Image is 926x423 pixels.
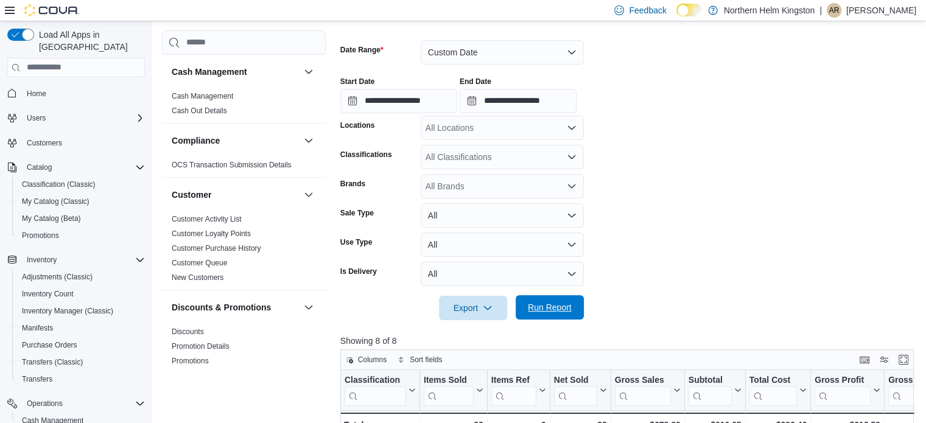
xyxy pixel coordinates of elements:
[24,4,79,16] img: Cova
[615,374,671,386] div: Gross Sales
[615,374,671,405] div: Gross Sales
[172,161,292,169] a: OCS Transaction Submission Details
[172,160,292,170] span: OCS Transaction Submission Details
[516,295,584,320] button: Run Report
[17,287,79,301] a: Inventory Count
[22,272,93,282] span: Adjustments (Classic)
[22,136,67,150] a: Customers
[689,374,742,405] button: Subtotal
[345,374,416,405] button: Classification
[172,106,227,116] span: Cash Out Details
[172,135,220,147] h3: Compliance
[17,177,145,192] span: Classification (Classic)
[301,187,316,202] button: Customer
[22,231,59,240] span: Promotions
[12,302,150,320] button: Inventory Manager (Classic)
[17,355,88,369] a: Transfers (Classic)
[22,374,52,384] span: Transfers
[172,273,223,282] span: New Customers
[446,296,500,320] span: Export
[676,4,702,16] input: Dark Mode
[12,337,150,354] button: Purchase Orders
[17,177,100,192] a: Classification (Classic)
[22,180,96,189] span: Classification (Classic)
[172,215,242,223] a: Customer Activity List
[162,158,326,177] div: Compliance
[528,301,572,313] span: Run Report
[172,259,227,267] a: Customer Queue
[815,374,871,405] div: Gross Profit
[172,301,299,313] button: Discounts & Promotions
[554,374,597,386] div: Net Sold
[393,352,447,367] button: Sort fields
[27,113,46,123] span: Users
[12,176,150,193] button: Classification (Classic)
[17,321,58,335] a: Manifests
[421,40,584,65] button: Custom Date
[12,320,150,337] button: Manifests
[2,251,150,268] button: Inventory
[172,66,247,78] h3: Cash Management
[172,342,230,351] a: Promotion Details
[12,210,150,227] button: My Catalog (Beta)
[301,300,316,315] button: Discounts & Promotions
[17,194,94,209] a: My Catalog (Classic)
[340,150,392,159] label: Classifications
[410,355,442,365] span: Sort fields
[22,253,145,267] span: Inventory
[22,86,145,101] span: Home
[815,374,871,386] div: Gross Profit
[301,133,316,148] button: Compliance
[22,160,57,175] button: Catalog
[689,374,732,405] div: Subtotal
[2,134,150,152] button: Customers
[34,29,145,53] span: Load All Apps in [GEOGRAPHIC_DATA]
[17,372,57,386] a: Transfers
[340,335,920,347] p: Showing 8 of 8
[17,338,145,352] span: Purchase Orders
[340,237,372,247] label: Use Type
[857,352,872,367] button: Keyboard shortcuts
[491,374,536,386] div: Items Ref
[17,287,145,301] span: Inventory Count
[749,374,797,386] div: Total Cost
[345,374,406,386] div: Classification
[827,3,841,18] div: Alexis Robillard
[846,3,916,18] p: [PERSON_NAME]
[27,255,57,265] span: Inventory
[162,89,326,123] div: Cash Management
[22,289,74,299] span: Inventory Count
[749,374,807,405] button: Total Cost
[22,253,61,267] button: Inventory
[340,208,374,218] label: Sale Type
[172,244,261,253] a: Customer Purchase History
[172,189,299,201] button: Customer
[629,4,666,16] span: Feedback
[17,211,145,226] span: My Catalog (Beta)
[819,3,822,18] p: |
[17,372,145,386] span: Transfers
[22,396,145,411] span: Operations
[17,355,145,369] span: Transfers (Classic)
[2,85,150,102] button: Home
[460,89,577,113] input: Press the down key to open a popover containing a calendar.
[17,270,97,284] a: Adjustments (Classic)
[12,371,150,388] button: Transfers
[17,304,118,318] a: Inventory Manager (Classic)
[162,212,326,290] div: Customer
[172,357,209,365] a: Promotions
[172,301,271,313] h3: Discounts & Promotions
[724,3,815,18] p: Northern Helm Kingston
[340,77,375,86] label: Start Date
[172,258,227,268] span: Customer Queue
[172,214,242,224] span: Customer Activity List
[421,262,584,286] button: All
[22,357,83,367] span: Transfers (Classic)
[172,189,211,201] h3: Customer
[17,228,64,243] a: Promotions
[896,352,911,367] button: Enter fullscreen
[424,374,474,386] div: Items Sold
[22,214,81,223] span: My Catalog (Beta)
